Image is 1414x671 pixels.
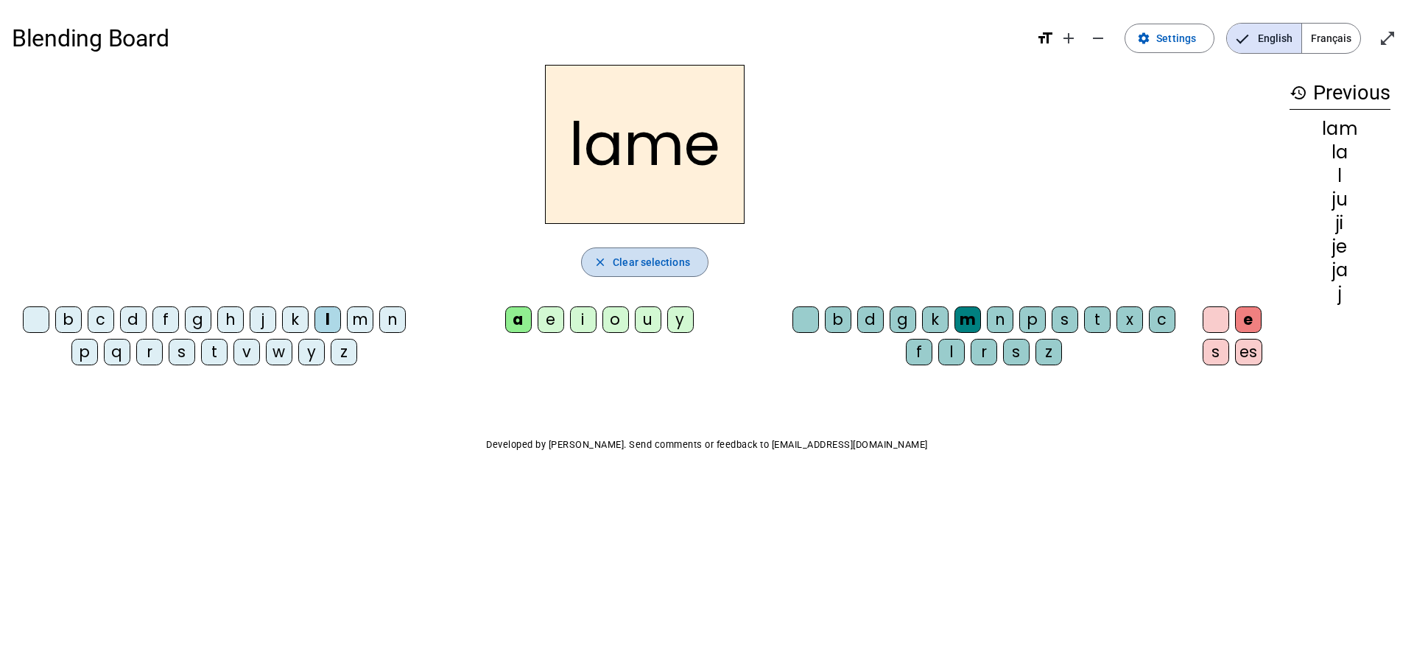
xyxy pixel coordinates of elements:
div: g [185,306,211,333]
button: Clear selections [581,247,708,277]
mat-button-toggle-group: Language selection [1226,23,1361,54]
div: k [282,306,309,333]
mat-icon: remove [1089,29,1107,47]
h3: Previous [1290,77,1390,110]
div: l [938,339,965,365]
div: m [347,306,373,333]
div: x [1116,306,1143,333]
div: m [954,306,981,333]
div: v [233,339,260,365]
div: d [857,306,884,333]
div: t [1084,306,1111,333]
div: f [906,339,932,365]
div: b [825,306,851,333]
div: h [217,306,244,333]
span: Français [1302,24,1360,53]
mat-icon: settings [1137,32,1150,45]
div: n [379,306,406,333]
div: i [570,306,597,333]
div: c [1149,306,1175,333]
div: w [266,339,292,365]
div: f [152,306,179,333]
div: ji [1290,214,1390,232]
div: p [1019,306,1046,333]
div: j [250,306,276,333]
div: q [104,339,130,365]
span: Settings [1156,29,1196,47]
div: e [1235,306,1262,333]
div: g [890,306,916,333]
button: Increase font size [1054,24,1083,53]
div: es [1235,339,1262,365]
button: Settings [1125,24,1214,53]
div: e [538,306,564,333]
div: a [505,306,532,333]
div: s [1203,339,1229,365]
div: y [298,339,325,365]
div: b [55,306,82,333]
div: s [1003,339,1030,365]
div: ju [1290,191,1390,208]
div: n [987,306,1013,333]
div: ja [1290,261,1390,279]
div: je [1290,238,1390,256]
div: o [602,306,629,333]
div: l [1290,167,1390,185]
div: r [971,339,997,365]
div: j [1290,285,1390,303]
div: lam [1290,120,1390,138]
span: English [1227,24,1301,53]
div: y [667,306,694,333]
mat-icon: add [1060,29,1077,47]
mat-icon: open_in_full [1379,29,1396,47]
div: z [331,339,357,365]
h1: Blending Board [12,15,1024,62]
div: u [635,306,661,333]
div: s [1052,306,1078,333]
button: Enter full screen [1373,24,1402,53]
div: s [169,339,195,365]
div: k [922,306,949,333]
div: la [1290,144,1390,161]
div: c [88,306,114,333]
div: l [314,306,341,333]
span: Clear selections [613,253,690,271]
p: Developed by [PERSON_NAME]. Send comments or feedback to [EMAIL_ADDRESS][DOMAIN_NAME] [12,436,1402,454]
mat-icon: history [1290,84,1307,102]
div: p [71,339,98,365]
button: Decrease font size [1083,24,1113,53]
mat-icon: format_size [1036,29,1054,47]
h2: lame [545,65,745,224]
div: t [201,339,228,365]
div: r [136,339,163,365]
div: z [1035,339,1062,365]
div: d [120,306,147,333]
mat-icon: close [594,256,607,269]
